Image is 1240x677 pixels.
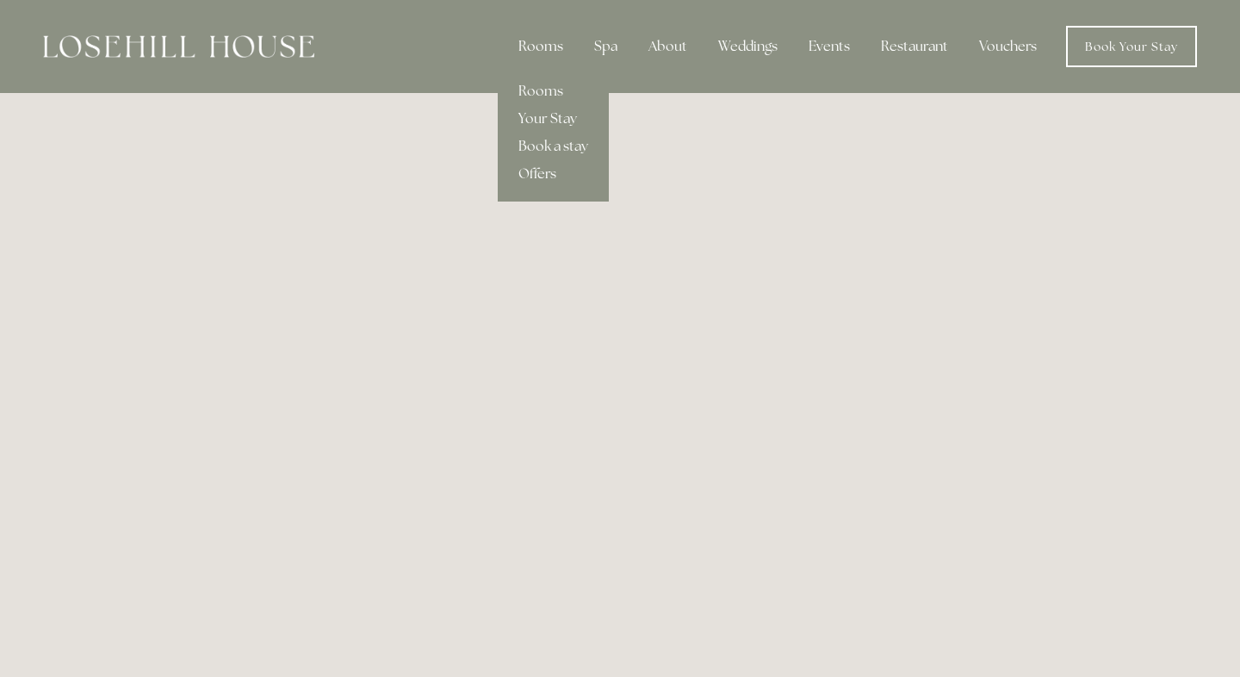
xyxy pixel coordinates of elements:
[795,29,864,64] div: Events
[867,29,962,64] div: Restaurant
[498,133,609,160] a: Book a stay
[498,78,609,105] a: Rooms
[635,29,701,64] div: About
[580,29,631,64] div: Spa
[704,29,791,64] div: Weddings
[965,29,1051,64] a: Vouchers
[43,35,314,58] img: Losehill House
[498,160,609,188] a: Offers
[498,105,609,133] a: Your Stay
[1066,26,1197,67] a: Book Your Stay
[505,29,577,64] div: Rooms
